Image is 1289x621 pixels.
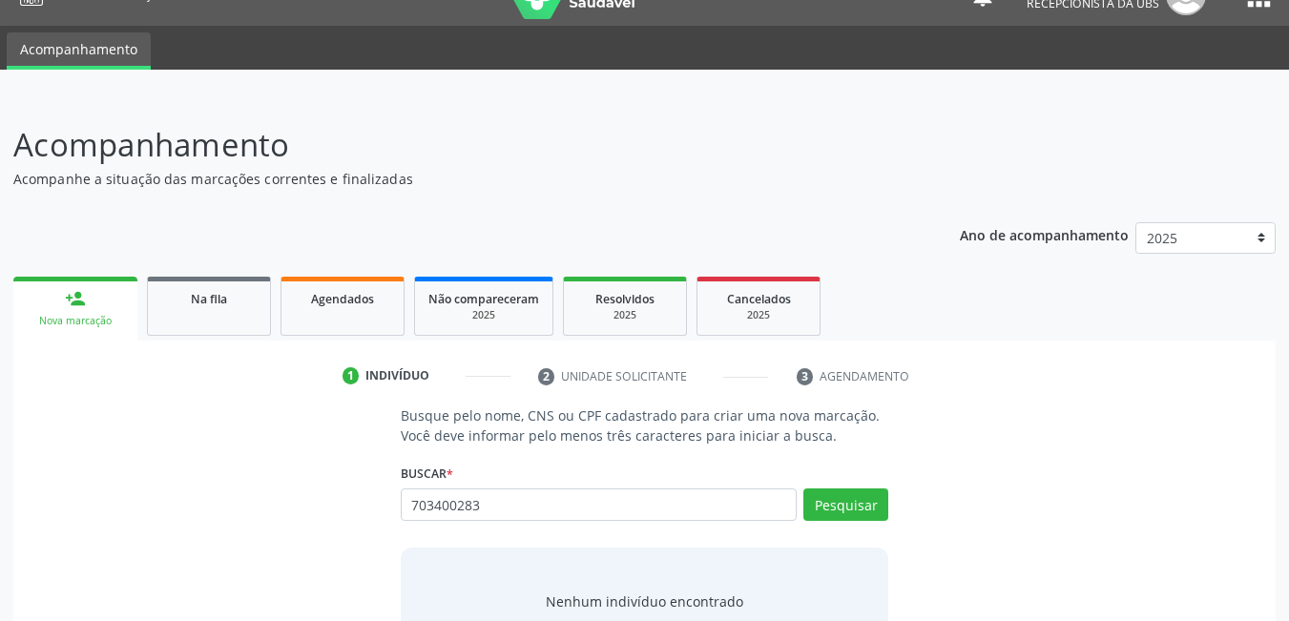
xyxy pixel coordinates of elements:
div: 2025 [711,308,806,322]
p: Busque pelo nome, CNS ou CPF cadastrado para criar uma nova marcação. Você deve informar pelo men... [401,405,889,445]
button: Pesquisar [803,488,888,521]
p: Acompanhamento [13,121,897,169]
span: Agendados [311,291,374,307]
span: Resolvidos [595,291,655,307]
label: Buscar [401,459,453,488]
div: Nova marcação [27,314,124,328]
span: Na fila [191,291,227,307]
div: Nenhum indivíduo encontrado [546,591,743,611]
p: Acompanhe a situação das marcações correntes e finalizadas [13,169,897,189]
div: person_add [65,288,86,309]
div: 1 [343,367,360,384]
input: Busque por nome, CNS ou CPF [401,488,798,521]
div: 2025 [577,308,673,322]
div: 2025 [428,308,539,322]
a: Acompanhamento [7,32,151,70]
div: Indivíduo [365,367,429,384]
p: Ano de acompanhamento [960,222,1129,246]
span: Não compareceram [428,291,539,307]
span: Cancelados [727,291,791,307]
